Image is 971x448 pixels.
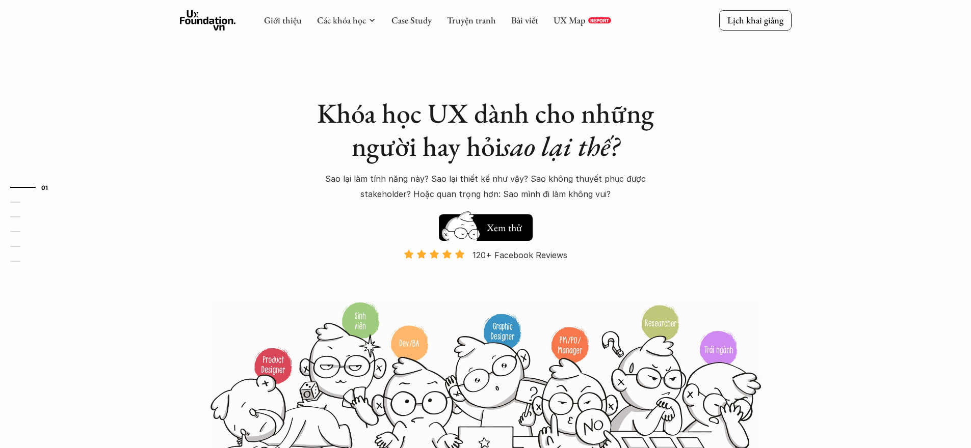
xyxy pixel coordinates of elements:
[588,17,611,23] a: REPORT
[391,14,432,26] a: Case Study
[395,249,576,300] a: 120+ Facebook Reviews
[554,14,586,26] a: UX Map
[727,14,783,26] p: Lịch khai giảng
[487,220,524,235] h5: Xem thử
[473,247,567,263] p: 120+ Facebook Reviews
[590,17,609,23] p: REPORT
[511,14,538,26] a: Bài viết
[307,97,664,163] h1: Khóa học UX dành cho những người hay hỏi
[307,171,664,202] p: Sao lại làm tính năng này? Sao lại thiết kế như vậy? Sao không thuyết phục được stakeholder? Hoặc...
[10,181,59,193] a: 01
[719,10,792,30] a: Lịch khai giảng
[264,14,302,26] a: Giới thiệu
[502,128,619,164] em: sao lại thế?
[439,209,533,241] a: Xem thử
[447,14,496,26] a: Truyện tranh
[41,183,48,190] strong: 01
[317,14,366,26] a: Các khóa học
